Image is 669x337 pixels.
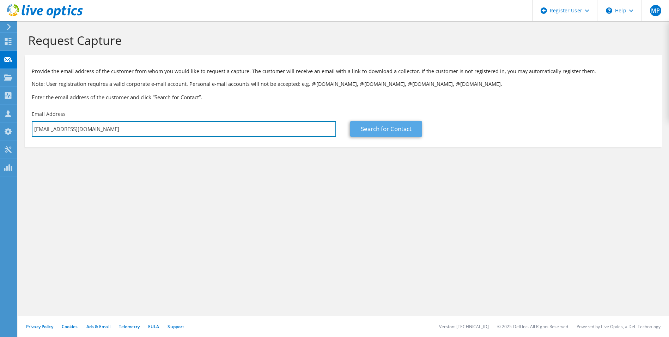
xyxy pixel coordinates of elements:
[28,33,655,48] h1: Request Capture
[439,324,489,330] li: Version: [TECHNICAL_ID]
[32,67,655,75] p: Provide the email address of the customer from whom you would like to request a capture. The cust...
[606,7,612,14] svg: \n
[62,324,78,330] a: Cookies
[497,324,568,330] li: © 2025 Dell Inc. All Rights Reserved
[577,324,661,330] li: Powered by Live Optics, a Dell Technology
[26,324,53,330] a: Privacy Policy
[86,324,110,330] a: Ads & Email
[650,5,661,16] span: MP
[32,93,655,101] h3: Enter the email address of the customer and click “Search for Contact”.
[119,324,140,330] a: Telemetry
[168,324,184,330] a: Support
[350,121,422,137] a: Search for Contact
[32,80,655,88] p: Note: User registration requires a valid corporate e-mail account. Personal e-mail accounts will ...
[148,324,159,330] a: EULA
[32,111,66,118] label: Email Address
